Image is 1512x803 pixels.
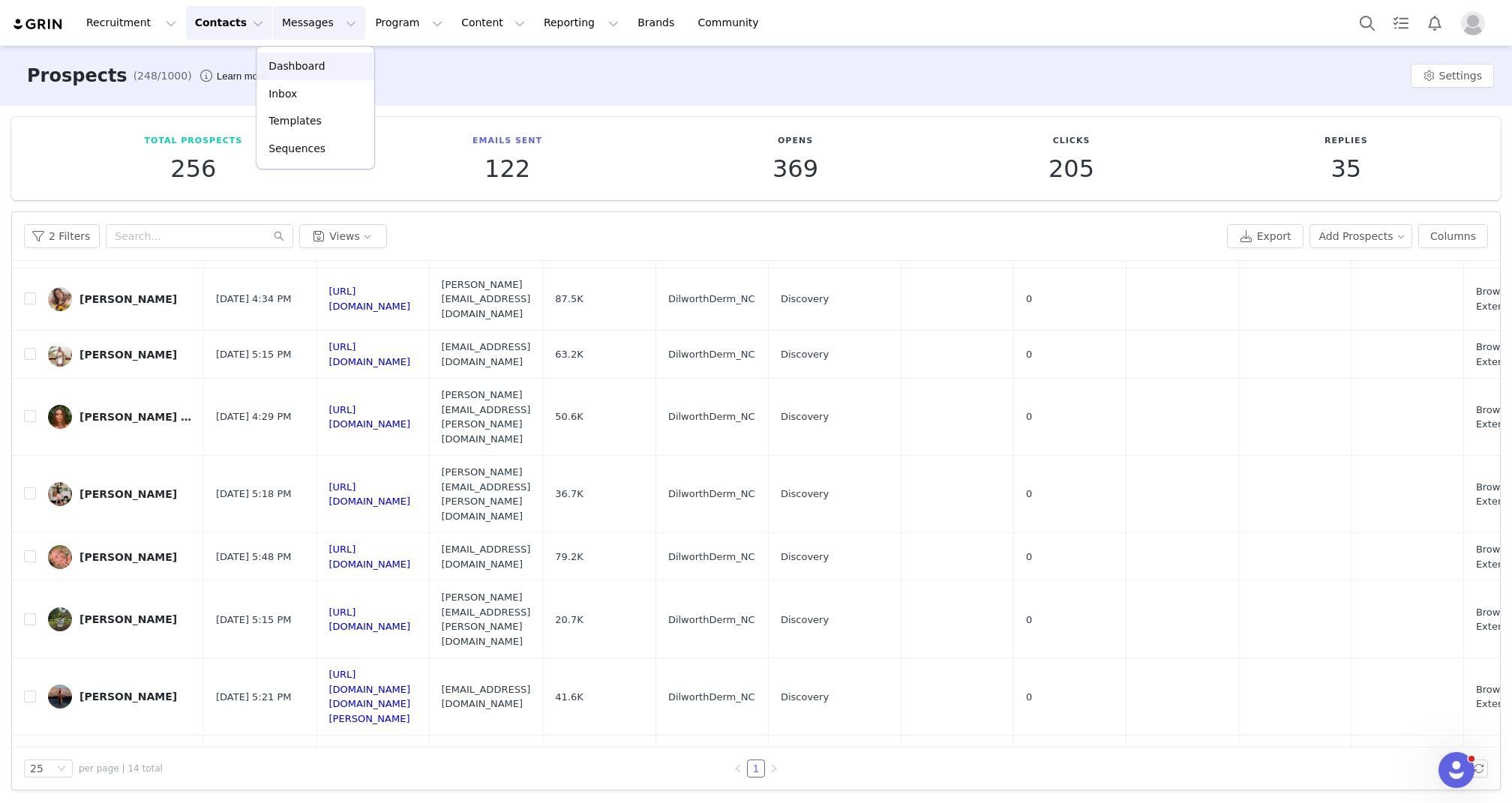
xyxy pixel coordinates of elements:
li: 1 [747,760,765,778]
span: DilworthDerm_NC [668,409,755,424]
a: 1 [748,760,764,777]
span: DilworthDerm_NC [668,690,755,705]
span: [DATE] 5:21 PM [216,690,291,705]
span: DilworthDerm_NC [668,292,755,307]
span: Discovery [781,690,829,705]
li: Next Page [765,760,783,778]
h3: Prospects [27,62,127,89]
button: Views [299,224,387,248]
span: [PERSON_NAME][EMAIL_ADDRESS][DOMAIN_NAME] [442,277,531,322]
span: Discovery [781,550,829,565]
p: 35 [1324,155,1368,182]
a: [URL][DOMAIN_NAME] [329,481,411,508]
span: DilworthDerm_NC [668,487,755,502]
button: Messages [273,6,365,40]
span: [EMAIL_ADDRESS][DOMAIN_NAME] [442,682,531,712]
span: (248/1000) [133,68,192,84]
p: Sequences [268,141,325,157]
p: Dashboard [268,58,325,74]
i: icon: right [769,764,778,773]
span: 0 [1026,550,1032,565]
iframe: Intercom live chat [1438,752,1474,788]
span: Discovery [781,613,829,628]
span: 0 [1026,409,1032,424]
a: [PERSON_NAME] [48,343,192,367]
button: Add Prospects [1309,224,1413,248]
img: fac313f4-145b-41eb-ad90-e5a60c091b34.jpg [48,545,72,569]
img: a14551f7-82f7-4171-b55b-1a5651dde61a.jpg [48,685,72,709]
button: 2 Filters [24,224,100,248]
p: Total Prospects [144,135,242,148]
div: Tooltip anchor [214,69,269,84]
a: [PERSON_NAME] [48,482,192,506]
div: [PERSON_NAME] [79,691,177,703]
p: 205 [1048,155,1094,182]
li: Previous Page [729,760,747,778]
i: icon: left [733,764,742,773]
p: 256 [144,155,242,182]
span: [DATE] 4:34 PM [216,292,291,307]
a: [PERSON_NAME] [48,685,192,709]
span: [PERSON_NAME][EMAIL_ADDRESS][PERSON_NAME][DOMAIN_NAME] [442,465,531,523]
a: [PERSON_NAME] [48,607,192,631]
img: 0f3fc116-2856-4f24-af21-6e3be9d73e0b.jpg [48,343,72,367]
button: Content [452,6,534,40]
span: 0 [1026,613,1032,628]
a: Tasks [1384,6,1417,40]
span: 20.7K [555,613,583,628]
p: Replies [1324,135,1368,148]
button: Settings [1411,64,1494,88]
span: [EMAIL_ADDRESS][DOMAIN_NAME] [442,542,531,571]
span: [DATE] 4:29 PM [216,409,291,424]
a: Brands [628,6,688,40]
span: [PERSON_NAME][EMAIL_ADDRESS][PERSON_NAME][DOMAIN_NAME] [442,388,531,446]
span: Discovery [781,347,829,362]
a: [PERSON_NAME] [48,545,192,569]
div: [PERSON_NAME] [PERSON_NAME] [79,411,192,423]
button: Recruitment [77,6,185,40]
span: [EMAIL_ADDRESS][DOMAIN_NAME] [442,340,531,369]
span: [DATE] 5:15 PM [216,347,291,362]
p: 122 [472,155,542,182]
p: Emails Sent [472,135,542,148]
a: [URL][DOMAIN_NAME] [329,544,411,570]
span: 0 [1026,292,1032,307]
span: Discovery [781,292,829,307]
button: Reporting [535,6,628,40]
input: Search... [106,224,293,248]
p: Opens [772,135,818,148]
span: DilworthDerm_NC [668,347,755,362]
span: 36.7K [555,487,583,502]
span: Discovery [781,409,829,424]
span: 0 [1026,487,1032,502]
img: grin logo [12,17,64,31]
span: DilworthDerm_NC [668,613,755,628]
p: Inbox [268,86,297,102]
img: f08b7c6a-cb25-4572-a983-cb65f75b49e4--s.jpg [48,405,72,429]
div: 25 [30,760,43,777]
span: 50.6K [555,409,583,424]
img: c17b74ff-11dd-4185-8d23-e414ff21c569.jpg [48,287,72,311]
button: Profile [1452,11,1500,35]
span: per page | 14 total [79,762,163,775]
span: [DATE] 5:48 PM [216,550,291,565]
button: Search [1351,6,1384,40]
a: Community [689,6,775,40]
span: 87.5K [555,292,583,307]
span: [DATE] 5:18 PM [216,487,291,502]
i: icon: search [274,231,284,241]
div: [PERSON_NAME] [79,293,177,305]
span: [PERSON_NAME][EMAIL_ADDRESS][PERSON_NAME][DOMAIN_NAME] [442,590,531,649]
div: [PERSON_NAME] [79,349,177,361]
div: [PERSON_NAME] [79,551,177,563]
button: Columns [1418,224,1488,248]
button: Contacts [186,6,272,40]
span: [PERSON_NAME][EMAIL_ADDRESS][PERSON_NAME][DOMAIN_NAME] [442,745,531,803]
span: DilworthDerm_NC [668,550,755,565]
a: [URL][DOMAIN_NAME] [329,341,411,367]
span: 0 [1026,347,1032,362]
a: [PERSON_NAME] [48,287,192,311]
span: 79.2K [555,550,583,565]
a: [URL][DOMAIN_NAME] [329,607,411,633]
